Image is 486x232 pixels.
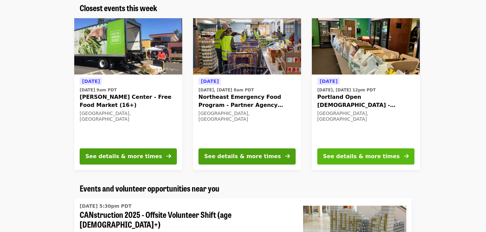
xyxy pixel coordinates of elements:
[317,93,414,109] span: Portland Open [DEMOGRAPHIC_DATA] - Partner Agency Support (16+)
[285,153,290,159] i: arrow-right icon
[317,111,414,122] div: [GEOGRAPHIC_DATA], [GEOGRAPHIC_DATA]
[80,203,132,210] time: [DATE] 5:30pm PDT
[312,18,420,170] a: See details for "Portland Open Bible - Partner Agency Support (16+)"
[317,148,414,165] button: See details & more times
[312,18,420,75] img: Portland Open Bible - Partner Agency Support (16+) organized by Oregon Food Bank
[204,152,281,161] div: See details & more times
[323,152,400,161] div: See details & more times
[193,18,301,75] img: Northeast Emergency Food Program - Partner Agency Support organized by Oregon Food Bank
[82,79,100,84] span: [DATE]
[198,87,254,93] time: [DATE], [DATE] 8am PDT
[85,152,162,161] div: See details & more times
[198,93,296,109] span: Northeast Emergency Food Program - Partner Agency Support
[80,182,219,194] span: Events and volunteer opportunities near you
[74,18,182,170] a: See details for "Ortiz Center - Free Food Market (16+)"
[317,87,376,93] time: [DATE], [DATE] 12pm PDT
[201,79,219,84] span: [DATE]
[74,18,182,75] img: Ortiz Center - Free Food Market (16+) organized by Oregon Food Bank
[80,2,157,13] span: Closest events this week
[80,111,177,122] div: [GEOGRAPHIC_DATA], [GEOGRAPHIC_DATA]
[193,18,301,170] a: See details for "Northeast Emergency Food Program - Partner Agency Support"
[166,153,171,159] i: arrow-right icon
[320,79,337,84] span: [DATE]
[80,3,157,13] a: Closest events this week
[80,93,177,109] span: [PERSON_NAME] Center - Free Food Market (16+)
[80,148,177,165] button: See details & more times
[198,111,296,122] div: [GEOGRAPHIC_DATA], [GEOGRAPHIC_DATA]
[80,87,117,93] time: [DATE] 9am PDT
[404,153,409,159] i: arrow-right icon
[80,210,292,229] span: CANstruction 2025 - Offsite Volunteer Shift (age [DEMOGRAPHIC_DATA]+)
[74,3,412,13] div: Closest events this week
[198,148,296,165] button: See details & more times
